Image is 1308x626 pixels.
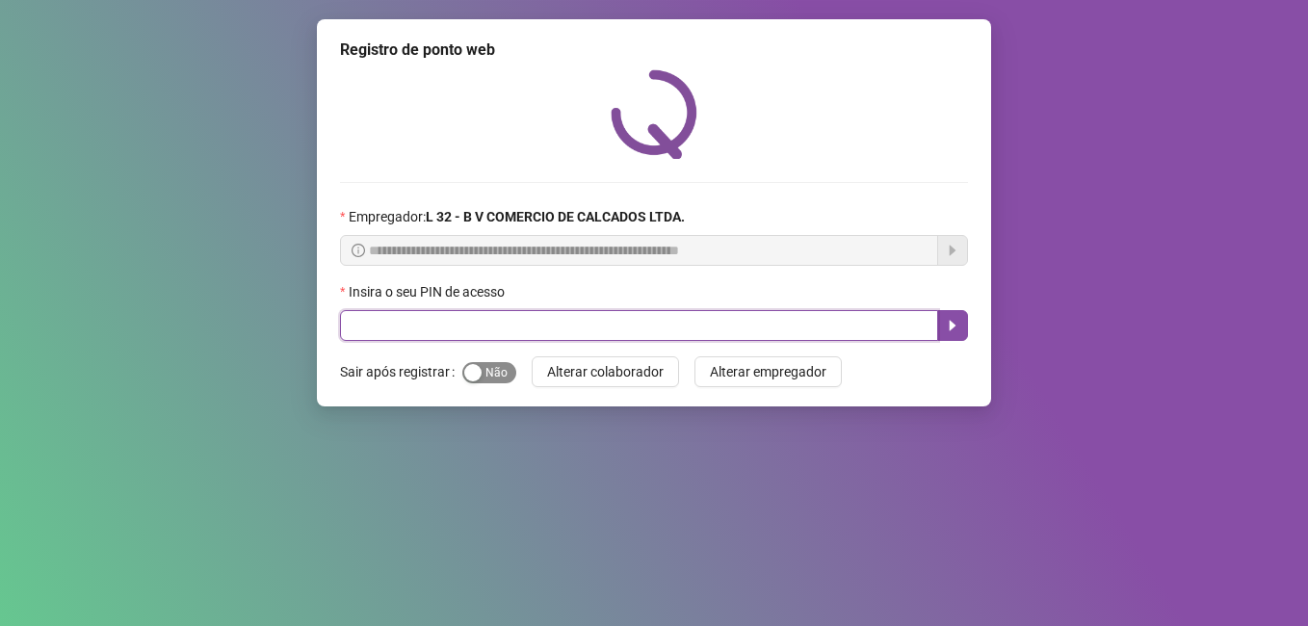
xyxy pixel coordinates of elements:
[547,361,664,382] span: Alterar colaborador
[349,206,685,227] span: Empregador :
[352,244,365,257] span: info-circle
[945,318,960,333] span: caret-right
[340,356,462,387] label: Sair após registrar
[710,361,826,382] span: Alterar empregador
[532,356,679,387] button: Alterar colaborador
[340,281,517,302] label: Insira o seu PIN de acesso
[340,39,968,62] div: Registro de ponto web
[611,69,697,159] img: QRPoint
[426,209,685,224] strong: L 32 - B V COMERCIO DE CALCADOS LTDA.
[694,356,842,387] button: Alterar empregador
